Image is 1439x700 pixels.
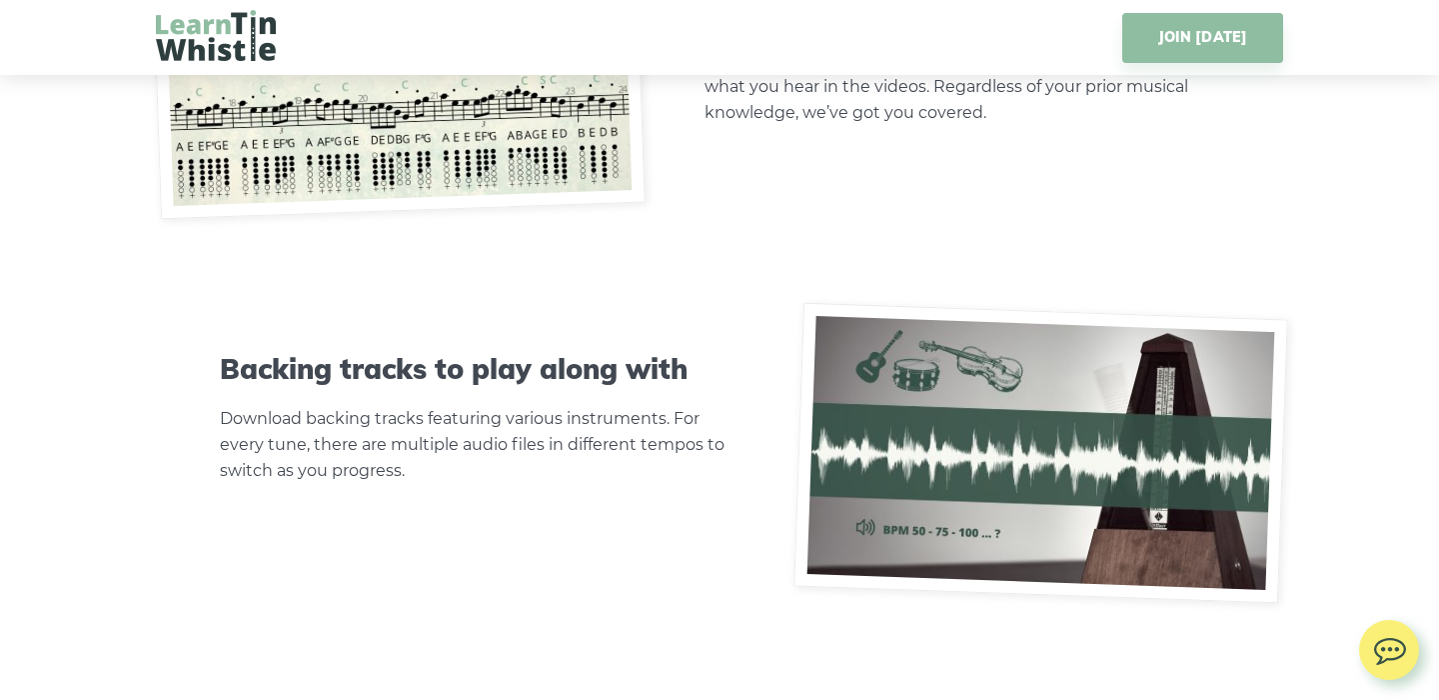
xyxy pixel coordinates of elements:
[220,352,733,386] h3: Backing tracks to play along with
[220,406,733,484] p: Download backing tracks featuring various instruments. For every tune, there are multiple audio f...
[793,303,1288,604] img: Tin Whistle Course - Backing tracks
[156,10,276,61] img: LearnTinWhistle.com
[1359,620,1419,671] img: chat.svg
[1122,13,1283,63] a: JOIN [DATE]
